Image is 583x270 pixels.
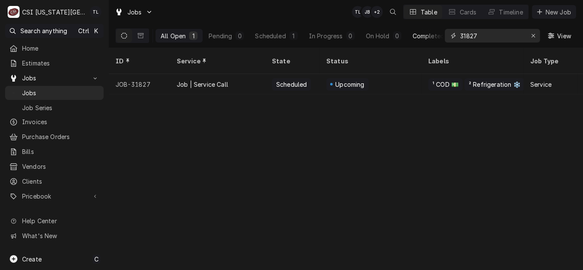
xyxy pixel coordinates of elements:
[5,71,104,85] a: Go to Jobs
[5,189,104,203] a: Go to Pricebook
[5,86,104,100] a: Jobs
[237,31,242,40] div: 0
[460,29,524,43] input: Keyword search
[22,162,99,171] span: Vendors
[326,57,413,65] div: Status
[5,159,104,173] a: Vendors
[5,145,104,159] a: Bills
[22,59,99,68] span: Estimates
[22,231,99,240] span: What's New
[421,8,437,17] div: Table
[5,24,104,38] button: Search anythingCtrlK
[526,29,540,43] button: Erase input
[371,6,383,18] div: + 2
[5,101,104,115] a: Job Series
[161,31,186,40] div: All Open
[111,5,156,19] a: Go to Jobs
[5,115,104,129] a: Invoices
[291,31,296,40] div: 1
[191,31,196,40] div: 1
[432,80,459,89] div: ¹ COD 💵
[22,132,99,141] span: Purchase Orders
[555,31,573,40] span: View
[127,8,142,17] span: Jobs
[371,6,383,18] div: 's Avatar
[255,31,286,40] div: Scheduled
[352,6,364,18] div: TL
[428,57,517,65] div: Labels
[109,74,170,94] div: JOB-31827
[366,31,390,40] div: On Hold
[22,147,99,156] span: Bills
[5,130,104,144] a: Purchase Orders
[94,255,99,264] span: C
[22,103,99,112] span: Job Series
[94,26,98,35] span: K
[78,26,89,35] span: Ctrl
[8,6,20,18] div: CSI Kansas City's Avatar
[309,31,343,40] div: In Progress
[348,31,353,40] div: 0
[5,56,104,70] a: Estimates
[413,31,444,40] div: Completed
[530,80,552,89] div: Service
[8,6,20,18] div: C
[22,44,99,53] span: Home
[395,31,400,40] div: 0
[362,6,374,18] div: JB
[334,80,366,89] div: Upcoming
[5,214,104,228] a: Go to Help Center
[460,8,477,17] div: Cards
[362,6,374,18] div: Joshua Bennett's Avatar
[22,216,99,225] span: Help Center
[275,80,308,89] div: Scheduled
[22,192,87,201] span: Pricebook
[177,80,228,89] div: Job | Service Call
[352,6,364,18] div: Torey Lopez's Avatar
[22,117,99,126] span: Invoices
[209,31,232,40] div: Pending
[532,5,576,19] button: New Job
[22,8,85,17] div: CSI [US_STATE][GEOGRAPHIC_DATA]
[22,256,42,263] span: Create
[272,57,313,65] div: State
[22,74,87,82] span: Jobs
[543,29,576,43] button: View
[499,8,523,17] div: Timeline
[530,57,571,65] div: Job Type
[468,80,521,89] div: ² Refrigeration ❄️
[116,57,161,65] div: ID
[20,26,67,35] span: Search anything
[22,88,99,97] span: Jobs
[5,174,104,188] a: Clients
[22,177,99,186] span: Clients
[90,6,102,18] div: Torey Lopez's Avatar
[177,57,257,65] div: Service
[5,229,104,243] a: Go to What's New
[544,8,573,17] span: New Job
[386,5,400,19] button: Open search
[5,41,104,55] a: Home
[90,6,102,18] div: TL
